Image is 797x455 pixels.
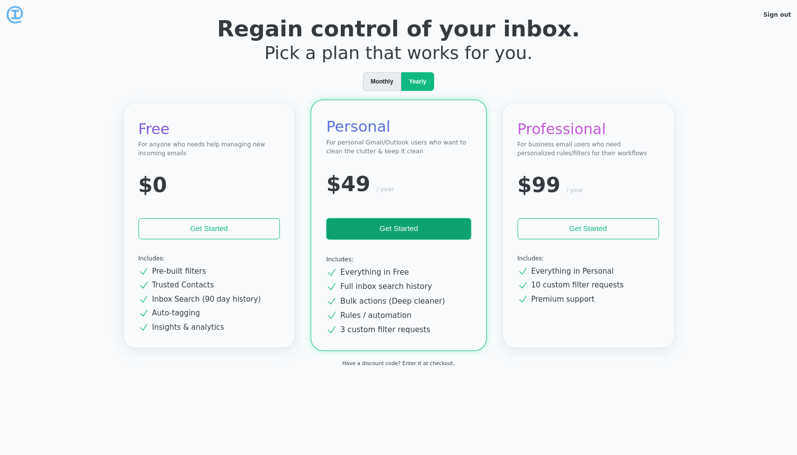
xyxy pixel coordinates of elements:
[518,170,561,200] div: $99
[763,11,791,18] a: Sign out
[138,322,261,333] div: Insights & analytics
[518,280,640,291] div: 10 custom filter requests
[138,120,170,138] span: Free
[138,218,280,239] button: Get Started
[342,360,455,367] div: Have a discount code? Enter it at checkout.
[138,140,280,158] div: For anyone who needs help managing new incoming emails
[371,77,393,86] span: Monthly
[6,6,24,24] img: logo
[326,218,471,240] button: Get Started
[326,255,471,263] div: Includes:
[518,218,659,239] button: Get Started
[518,140,659,158] div: For business email users who need personalized rules/filters for their workflows
[138,266,261,277] div: Pre-built filters
[138,294,261,305] div: Inbox Search (90 day history)
[138,308,261,319] div: Auto-tagging
[518,254,659,263] div: Includes:
[138,280,261,291] div: Trusted Contacts
[518,120,606,138] span: Professional
[566,186,583,195] div: / year
[152,40,645,66] div: Pick a plan that works for you.
[138,170,167,200] div: $0
[518,294,640,305] div: Premium support
[326,138,471,156] div: For personal Gmail/Outlook users who want to clean the clutter & keep it clean
[363,72,401,91] div: Monthly
[152,18,645,40] div: Regain control of your inbox.
[326,281,452,292] div: Full inbox search history
[401,72,434,91] div: Yearly
[376,185,394,194] div: / year
[518,266,640,277] div: Everything in Personal
[409,77,426,86] span: Yearly
[326,118,390,136] span: Personal
[326,168,370,200] div: $49
[138,254,280,263] div: Includes:
[326,324,452,335] div: 3 custom filter requests
[326,267,452,278] div: Everything in Free
[326,295,452,307] div: Bulk actions (Deep cleaner)
[326,310,452,321] div: Rules / automation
